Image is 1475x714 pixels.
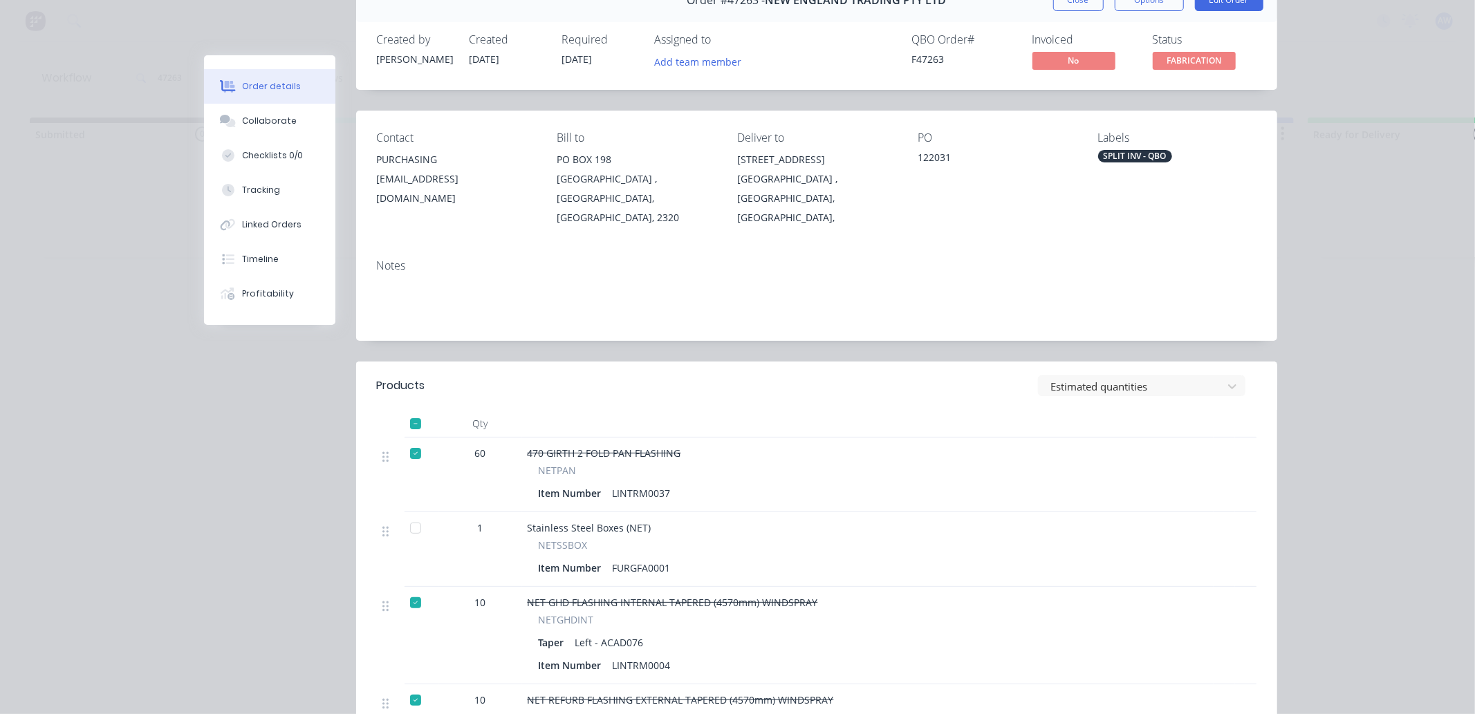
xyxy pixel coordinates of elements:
[204,242,335,276] button: Timeline
[528,447,681,460] span: 470 GIRTH 2 FOLD PAN FLASHING
[607,655,676,675] div: LINTRM0004
[1153,33,1256,46] div: Status
[539,558,607,578] div: Item Number
[242,115,297,127] div: Collaborate
[242,288,294,300] div: Profitability
[539,632,570,652] div: Taper
[242,253,279,265] div: Timeline
[204,207,335,242] button: Linked Orders
[1032,52,1115,69] span: No
[918,150,1076,169] div: 122031
[377,33,453,46] div: Created by
[557,150,715,227] div: PO BOX 198[GEOGRAPHIC_DATA] , [GEOGRAPHIC_DATA], [GEOGRAPHIC_DATA], 2320
[204,173,335,207] button: Tracking
[528,521,651,534] span: Stainless Steel Boxes (NET)
[475,693,486,707] span: 10
[539,463,577,478] span: NETPAN
[1032,33,1136,46] div: Invoiced
[1153,52,1236,73] button: FABRICATION
[570,632,649,652] div: Left - ACAD076
[204,104,335,138] button: Collaborate
[377,169,535,208] div: [EMAIL_ADDRESS][DOMAIN_NAME]
[204,276,335,311] button: Profitability
[470,53,500,66] span: [DATE]
[475,446,486,460] span: 60
[439,410,522,438] div: Qty
[528,693,834,706] span: NET REFURB FLASHING EXTERNAL TAPERED (4570mm) WINDSPRAY
[377,150,535,208] div: PURCHASING[EMAIL_ADDRESS][DOMAIN_NAME]
[912,52,1016,66] div: F47263
[204,69,335,104] button: Order details
[737,150,896,227] div: [STREET_ADDRESS][GEOGRAPHIC_DATA] , [GEOGRAPHIC_DATA], [GEOGRAPHIC_DATA],
[242,80,301,93] div: Order details
[377,52,453,66] div: [PERSON_NAME]
[470,33,546,46] div: Created
[655,33,793,46] div: Assigned to
[204,138,335,173] button: Checklists 0/0
[655,52,749,71] button: Add team member
[918,131,1076,144] div: PO
[539,655,607,675] div: Item Number
[539,612,594,627] span: NETGHDINT
[647,52,748,71] button: Add team member
[557,150,715,169] div: PO BOX 198
[1098,131,1256,144] div: Labels
[377,377,425,394] div: Products
[528,596,818,609] span: NET GHD FLASHING INTERNAL TAPERED (4570mm) WINDSPRAY
[562,33,638,46] div: Required
[242,149,303,162] div: Checklists 0/0
[377,131,535,144] div: Contact
[557,131,715,144] div: Bill to
[478,520,483,535] span: 1
[737,150,896,169] div: [STREET_ADDRESS]
[607,483,676,503] div: LINTRM0037
[377,150,535,169] div: PURCHASING
[242,218,302,231] div: Linked Orders
[377,259,1256,272] div: Notes
[912,33,1016,46] div: QBO Order #
[737,169,896,227] div: [GEOGRAPHIC_DATA] , [GEOGRAPHIC_DATA], [GEOGRAPHIC_DATA],
[539,538,588,552] span: NETSSBOX
[737,131,896,144] div: Deliver to
[1153,52,1236,69] span: FABRICATION
[539,483,607,503] div: Item Number
[1098,150,1172,162] div: SPLIT INV - QBO
[607,558,676,578] div: FURGFA0001
[242,184,280,196] div: Tracking
[475,595,486,610] span: 10
[557,169,715,227] div: [GEOGRAPHIC_DATA] , [GEOGRAPHIC_DATA], [GEOGRAPHIC_DATA], 2320
[562,53,593,66] span: [DATE]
